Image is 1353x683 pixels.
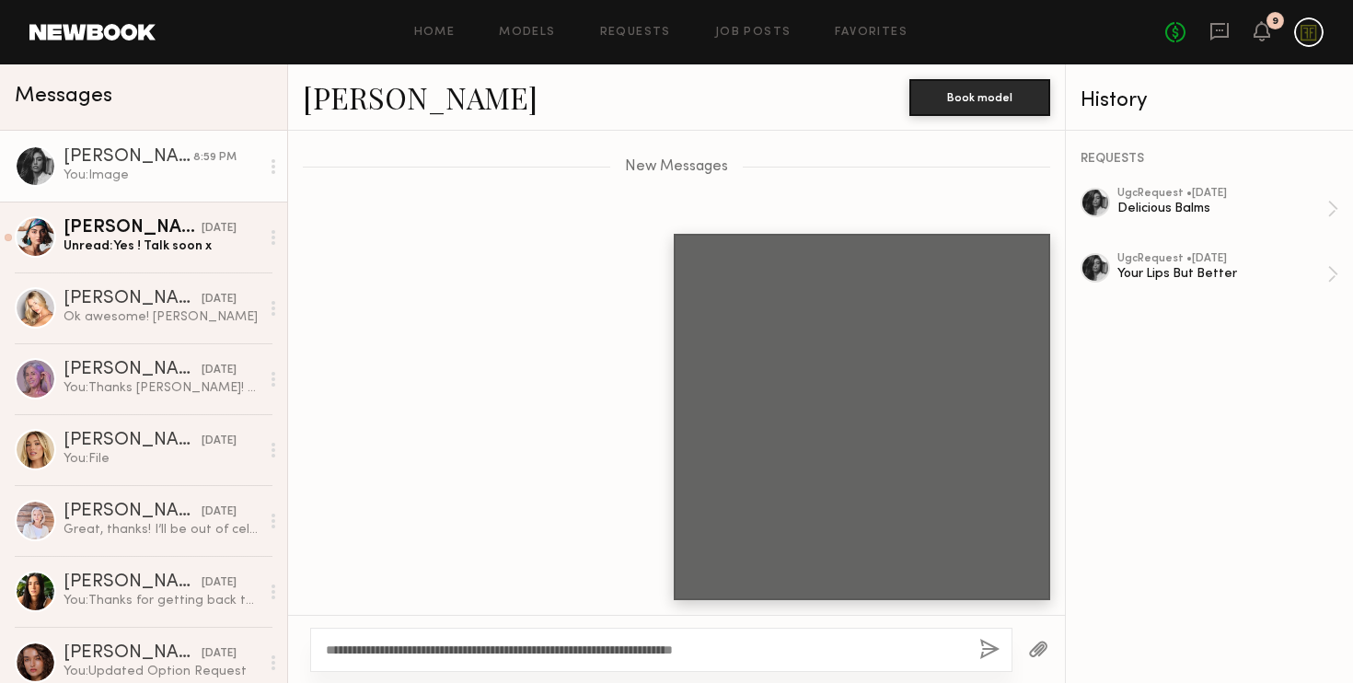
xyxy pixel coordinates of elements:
a: ugcRequest •[DATE]Delicious Balms [1117,188,1338,230]
div: You: Image [64,167,260,184]
div: [PERSON_NAME] [64,219,202,237]
div: Unread: Yes ! Talk soon x [64,237,260,255]
a: Home [414,27,456,39]
a: Favorites [835,27,908,39]
span: Messages [15,86,112,107]
div: [PERSON_NAME] [64,432,202,450]
div: [PERSON_NAME] [64,573,202,592]
div: [PERSON_NAME] [64,148,193,167]
div: [PERSON_NAME] [64,503,202,521]
div: [DATE] [202,362,237,379]
div: You: Updated Option Request [64,663,260,680]
div: You: Thanks for getting back to us! We'll keep you in mind for the next one! xx [64,592,260,609]
div: [PERSON_NAME] [64,290,202,308]
div: Delicious Balms [1117,200,1327,217]
a: ugcRequest •[DATE]Your Lips But Better [1117,253,1338,295]
div: You: Thanks [PERSON_NAME]! We will let our team know. xx [64,379,260,397]
div: Your Lips But Better [1117,265,1327,283]
div: 9 [1272,17,1278,27]
div: ugc Request • [DATE] [1117,253,1327,265]
div: 8:59 PM [193,149,237,167]
a: Models [499,27,555,39]
a: [PERSON_NAME] [303,77,538,117]
div: ugc Request • [DATE] [1117,188,1327,200]
button: Book model [909,79,1050,116]
div: Ok awesome! [PERSON_NAME] [64,308,260,326]
span: New Messages [625,159,728,175]
div: REQUESTS [1081,153,1338,166]
div: [DATE] [202,645,237,663]
div: [DATE] [202,220,237,237]
div: [DATE] [202,433,237,450]
div: [DATE] [202,574,237,592]
div: History [1081,90,1338,111]
div: [DATE] [202,291,237,308]
div: Great, thanks! I’ll be out of cell service here and there but will check messages whenever I have... [64,521,260,538]
div: [PERSON_NAME] [64,644,202,663]
div: [DATE] [202,504,237,521]
a: Job Posts [715,27,792,39]
a: Book model [909,88,1050,104]
div: [PERSON_NAME] [64,361,202,379]
div: You: File [64,450,260,468]
a: Requests [600,27,671,39]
